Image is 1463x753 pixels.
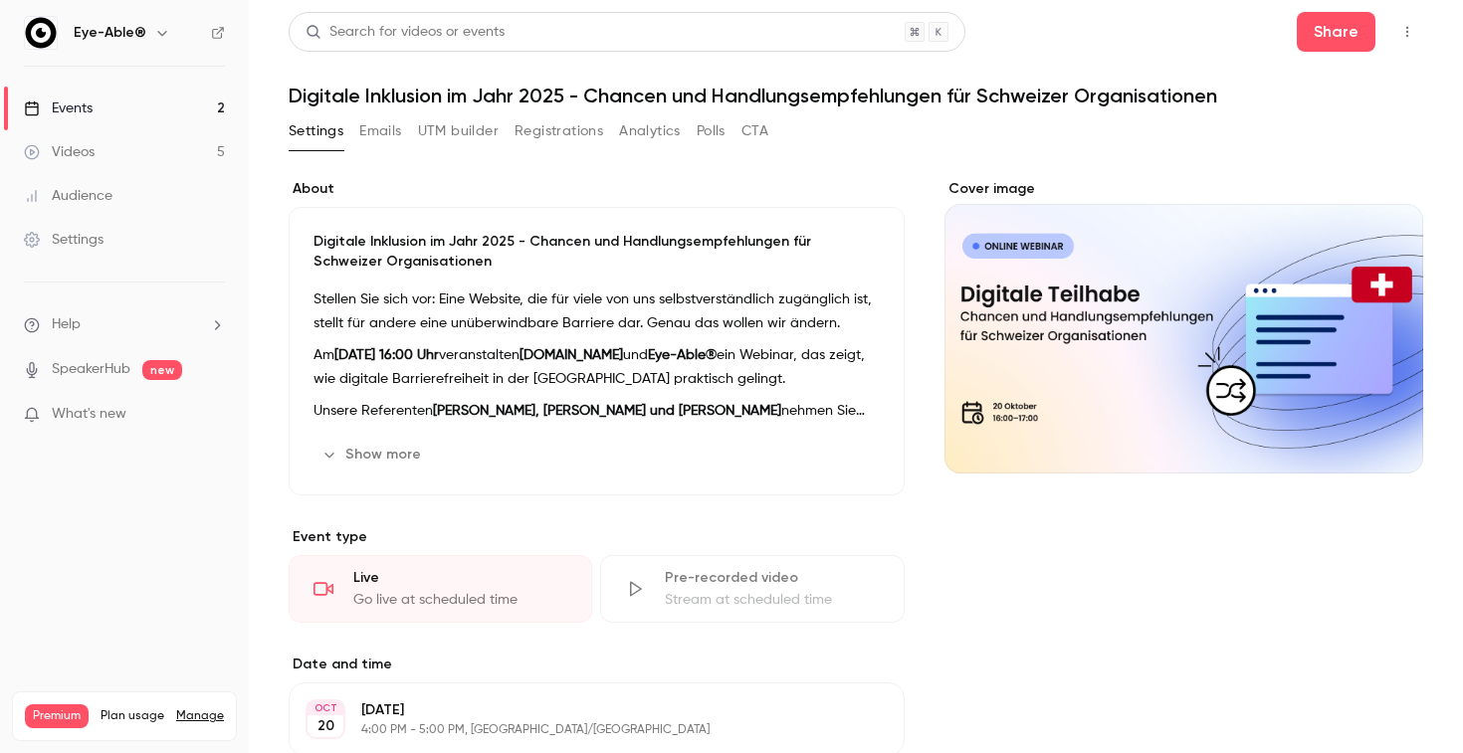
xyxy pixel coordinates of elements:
[289,115,343,147] button: Settings
[313,343,880,391] p: Am veranstalten und ein Webinar, das zeigt, wie digitale Barrierefreiheit in der [GEOGRAPHIC_DATA...
[289,555,592,623] div: LiveGo live at scheduled time
[24,98,93,118] div: Events
[317,716,334,736] p: 20
[433,404,781,418] strong: [PERSON_NAME], [PERSON_NAME] und [PERSON_NAME]
[741,115,768,147] button: CTA
[308,701,343,715] div: OCT
[52,359,130,380] a: SpeakerHub
[24,230,104,250] div: Settings
[361,722,799,738] p: 4:00 PM - 5:00 PM, [GEOGRAPHIC_DATA]/[GEOGRAPHIC_DATA]
[520,348,623,362] strong: [DOMAIN_NAME]
[697,115,726,147] button: Polls
[665,568,879,588] div: Pre-recorded video
[418,115,499,147] button: UTM builder
[600,555,904,623] div: Pre-recorded videoStream at scheduled time
[52,404,126,425] span: What's new
[25,704,89,728] span: Premium
[201,406,225,424] iframe: Noticeable Trigger
[176,708,224,724] a: Manage
[648,348,717,362] strong: Eye-Able®
[944,179,1423,473] section: Cover image
[313,287,880,335] p: Stellen Sie sich vor: Eine Website, die für viele von uns selbstverständlich zugänglich ist, stel...
[74,23,146,43] h6: Eye-Able®
[289,655,905,674] label: Date and time
[665,590,879,610] div: Stream at scheduled time
[313,439,433,471] button: Show more
[334,348,439,362] strong: [DATE] 16:00 Uhr
[361,700,799,720] p: [DATE]
[944,179,1423,199] label: Cover image
[101,708,164,724] span: Plan usage
[24,142,95,162] div: Videos
[359,115,401,147] button: Emails
[24,186,112,206] div: Audience
[289,179,905,199] label: About
[289,84,1423,107] h1: Digitale Inklusion im Jahr 2025 - Chancen und Handlungsempfehlungen für Schweizer Organisationen
[353,568,567,588] div: Live
[353,590,567,610] div: Go live at scheduled time
[1297,12,1375,52] button: Share
[313,399,880,423] p: Unsere Referenten nehmen Sie mit auf eine spannende Reise:
[25,17,57,49] img: Eye-Able®
[142,360,182,380] span: new
[289,527,905,547] p: Event type
[515,115,603,147] button: Registrations
[52,314,81,335] span: Help
[24,314,225,335] li: help-dropdown-opener
[313,232,880,272] p: Digitale Inklusion im Jahr 2025 - Chancen und Handlungsempfehlungen für Schweizer Organisationen
[306,22,505,43] div: Search for videos or events
[619,115,681,147] button: Analytics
